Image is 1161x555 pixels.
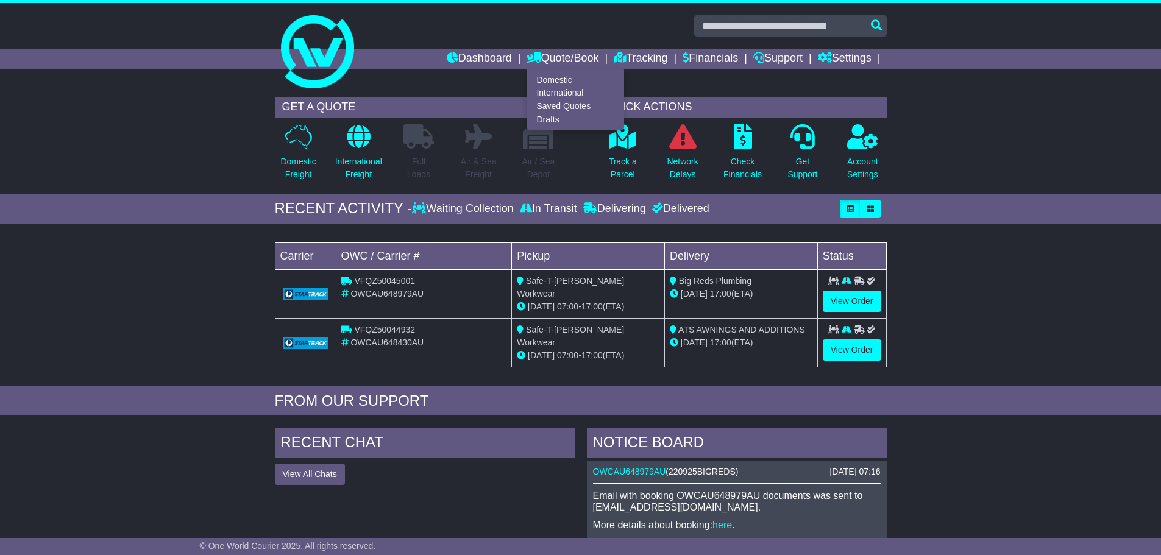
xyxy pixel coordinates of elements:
a: Saved Quotes [527,100,623,113]
a: NetworkDelays [666,124,698,188]
span: 17:00 [710,289,731,299]
div: (ETA) [670,336,812,349]
a: International [527,87,623,100]
p: Get Support [787,155,817,181]
span: OWCAU648979AU [350,289,424,299]
a: Financials [683,49,738,69]
div: Delivering [580,202,649,216]
a: here [712,520,732,530]
div: Waiting Collection [412,202,516,216]
p: International Freight [335,155,382,181]
div: QUICK ACTIONS [599,97,887,118]
div: FROM OUR SUPPORT [275,392,887,410]
a: Dashboard [447,49,512,69]
a: Tracking [614,49,667,69]
p: Full Loads [403,155,434,181]
td: Carrier [275,242,336,269]
span: Safe-T-[PERSON_NAME] Workwear [517,325,624,347]
span: OWCAU648430AU [350,338,424,347]
a: Track aParcel [608,124,637,188]
div: - (ETA) [517,300,659,313]
p: Network Delays [667,155,698,181]
div: GET A QUOTE [275,97,563,118]
a: View Order [823,339,881,361]
a: View Order [823,291,881,312]
td: OWC / Carrier # [336,242,512,269]
span: VFQZ50044932 [354,325,415,334]
a: Domestic [527,73,623,87]
a: Quote/Book [527,49,598,69]
span: [DATE] [681,338,708,347]
td: Pickup [512,242,665,269]
div: [DATE] 07:16 [829,467,880,477]
span: 07:00 [557,350,578,360]
p: Account Settings [847,155,878,181]
p: Email with booking OWCAU648979AU documents was sent to [EMAIL_ADDRESS][DOMAIN_NAME]. [593,490,881,513]
span: 220925BIGREDS [669,467,736,476]
div: - (ETA) [517,349,659,362]
div: Quote/Book [527,69,624,130]
p: Air & Sea Freight [461,155,497,181]
a: OWCAU648979AU [593,467,666,476]
button: View All Chats [275,464,345,485]
span: 17:00 [581,350,603,360]
div: NOTICE BOARD [587,428,887,461]
a: InternationalFreight [335,124,383,188]
div: RECENT CHAT [275,428,575,461]
div: In Transit [517,202,580,216]
div: RECENT ACTIVITY - [275,200,413,217]
a: CheckFinancials [723,124,762,188]
p: Air / Sea Depot [522,155,555,181]
span: [DATE] [528,350,555,360]
img: GetCarrierServiceLogo [283,288,328,300]
p: Track a Parcel [609,155,637,181]
a: Support [753,49,803,69]
a: Settings [818,49,872,69]
span: 17:00 [710,338,731,347]
a: AccountSettings [847,124,879,188]
td: Status [817,242,886,269]
span: 17:00 [581,302,603,311]
span: 07:00 [557,302,578,311]
td: Delivery [664,242,817,269]
span: [DATE] [681,289,708,299]
span: Big Reds Plumbing [679,276,751,286]
p: Domestic Freight [280,155,316,181]
span: Safe-T-[PERSON_NAME] Workwear [517,276,624,299]
p: More details about booking: . [593,519,881,531]
div: ( ) [593,467,881,477]
div: (ETA) [670,288,812,300]
a: GetSupport [787,124,818,188]
span: [DATE] [528,302,555,311]
span: ATS AWNINGS AND ADDITIONS [678,325,805,334]
div: Delivered [649,202,709,216]
a: Drafts [527,113,623,126]
img: GetCarrierServiceLogo [283,337,328,349]
a: DomesticFreight [280,124,316,188]
span: © One World Courier 2025. All rights reserved. [200,541,376,551]
span: VFQZ50045001 [354,276,415,286]
p: Check Financials [723,155,762,181]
